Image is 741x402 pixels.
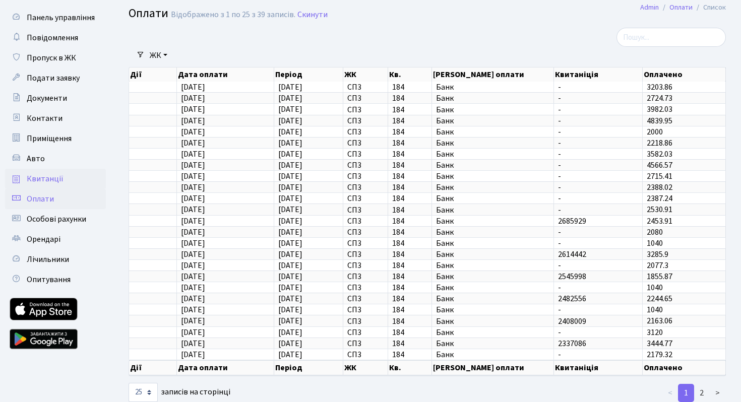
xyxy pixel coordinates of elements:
span: 2000 [647,126,663,138]
th: [PERSON_NAME] оплати [432,68,554,82]
span: [DATE] [181,160,205,171]
span: [DATE] [181,104,205,115]
span: - [558,306,638,314]
span: Банк [436,150,549,158]
span: СП3 [347,194,383,203]
span: [DATE] [278,115,302,126]
th: Оплачено [643,68,726,82]
span: [DATE] [278,249,302,260]
span: 184 [392,161,427,169]
span: СП3 [347,172,383,180]
span: Банк [436,340,549,348]
span: 184 [392,139,427,147]
span: 2179.32 [647,349,672,360]
span: [DATE] [181,171,205,182]
span: [DATE] [278,104,302,115]
span: [DATE] [278,82,302,93]
span: 2482556 [558,295,638,303]
span: [DATE] [181,260,205,271]
span: - [558,117,638,125]
span: [DATE] [181,138,205,149]
th: [PERSON_NAME] оплати [432,360,554,375]
span: Банк [436,117,549,125]
span: 184 [392,273,427,281]
span: [DATE] [278,126,302,138]
span: СП3 [347,273,383,281]
span: - [558,139,638,147]
a: Лічильники [5,249,106,270]
span: [DATE] [181,338,205,349]
span: СП3 [347,239,383,247]
span: [DATE] [278,271,302,282]
span: 184 [392,150,427,158]
span: СП3 [347,328,383,337]
a: Особові рахунки [5,209,106,229]
span: [DATE] [181,182,205,193]
th: Дата оплати [177,68,274,82]
span: - [558,239,638,247]
span: Банк [436,284,549,292]
span: [DATE] [278,260,302,271]
span: [DATE] [181,149,205,160]
th: Дії [129,360,177,375]
span: 2453.91 [647,216,672,227]
span: СП3 [347,284,383,292]
span: Авто [27,153,45,164]
span: СП3 [347,83,383,91]
span: 1040 [647,238,663,249]
a: 1 [678,384,694,402]
span: Особові рахунки [27,214,86,225]
span: [DATE] [181,227,205,238]
span: Банк [436,128,549,136]
span: [DATE] [278,171,302,182]
span: Повідомлення [27,32,78,43]
label: записів на сторінці [129,383,230,402]
span: - [558,261,638,270]
span: [DATE] [181,271,205,282]
span: СП3 [347,94,383,102]
span: Опитування [27,274,71,285]
span: 184 [392,94,427,102]
span: Оплати [129,5,168,22]
span: - [558,351,638,359]
span: 184 [392,284,427,292]
span: 184 [392,239,427,247]
span: Банк [436,106,549,114]
span: [DATE] [181,316,205,327]
span: [DATE] [278,216,302,227]
span: 2244.65 [647,293,672,304]
span: Банк [436,194,549,203]
span: 184 [392,250,427,258]
span: 3982.03 [647,104,672,115]
th: ЖК [343,360,388,375]
span: СП3 [347,317,383,325]
span: [DATE] [181,205,205,216]
span: 2408009 [558,317,638,325]
span: [DATE] [181,193,205,204]
span: Пропуск в ЖК [27,52,76,63]
span: [DATE] [278,304,302,315]
span: 3582.03 [647,149,672,160]
th: Період [274,68,344,82]
a: Квитанції [5,169,106,189]
span: 3285.9 [647,249,668,260]
span: СП3 [347,340,383,348]
span: [DATE] [278,238,302,249]
th: ЖК [343,68,388,82]
span: СП3 [347,261,383,270]
span: [DATE] [278,149,302,160]
span: [DATE] [278,338,302,349]
span: 184 [392,295,427,303]
span: 184 [392,306,427,314]
th: Дата оплати [177,360,274,375]
span: - [558,106,638,114]
span: Банк [436,228,549,236]
span: 184 [392,328,427,337]
span: - [558,172,638,180]
span: 2337086 [558,340,638,348]
a: Admin [640,2,659,13]
span: [DATE] [278,160,302,171]
a: Опитування [5,270,106,290]
span: 184 [392,106,427,114]
span: СП3 [347,228,383,236]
